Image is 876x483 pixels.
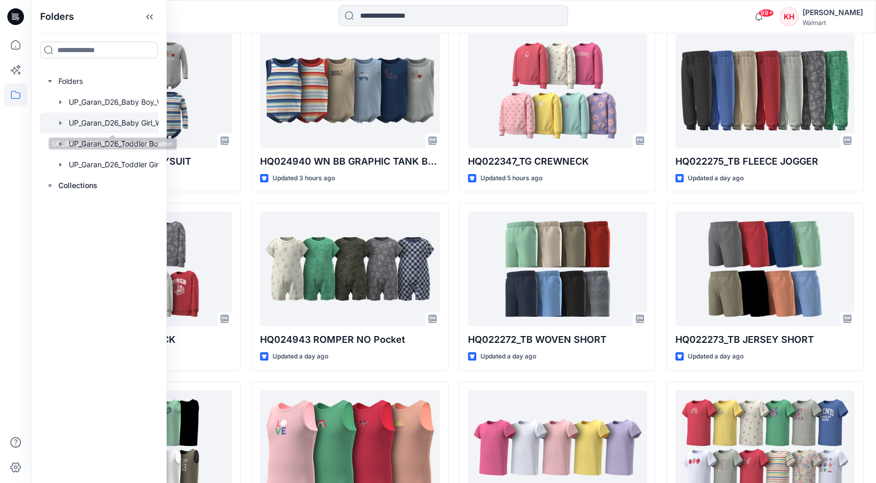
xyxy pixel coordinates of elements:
[480,173,542,184] p: Updated 5 hours ago
[780,7,798,26] div: KH
[260,212,439,326] a: HQ024943 ROMPER NO Pocket
[468,212,647,326] a: HQ022272_TB WOVEN SHORT
[468,332,647,347] p: HQ022272_TB WOVEN SHORT
[675,33,855,148] a: HQ022275_TB FLEECE JOGGER
[468,33,647,148] a: HQ022347_TG CREWNECK
[675,212,855,326] a: HQ022273_TB JERSEY SHORT
[260,33,439,148] a: HQ024940 WN BB GRAPHIC TANK BODYSUIT
[675,332,855,347] p: HQ022273_TB JERSEY SHORT
[480,351,536,362] p: Updated a day ago
[803,6,863,19] div: [PERSON_NAME]
[273,173,335,184] p: Updated 3 hours ago
[273,351,328,362] p: Updated a day ago
[758,9,774,17] span: 99+
[260,154,439,169] p: HQ024940 WN BB GRAPHIC TANK BODYSUIT
[675,154,855,169] p: HQ022275_TB FLEECE JOGGER
[468,154,647,169] p: HQ022347_TG CREWNECK
[260,332,439,347] p: HQ024943 ROMPER NO Pocket
[688,173,744,184] p: Updated a day ago
[688,351,744,362] p: Updated a day ago
[803,19,863,27] div: Walmart
[58,179,97,192] p: Collections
